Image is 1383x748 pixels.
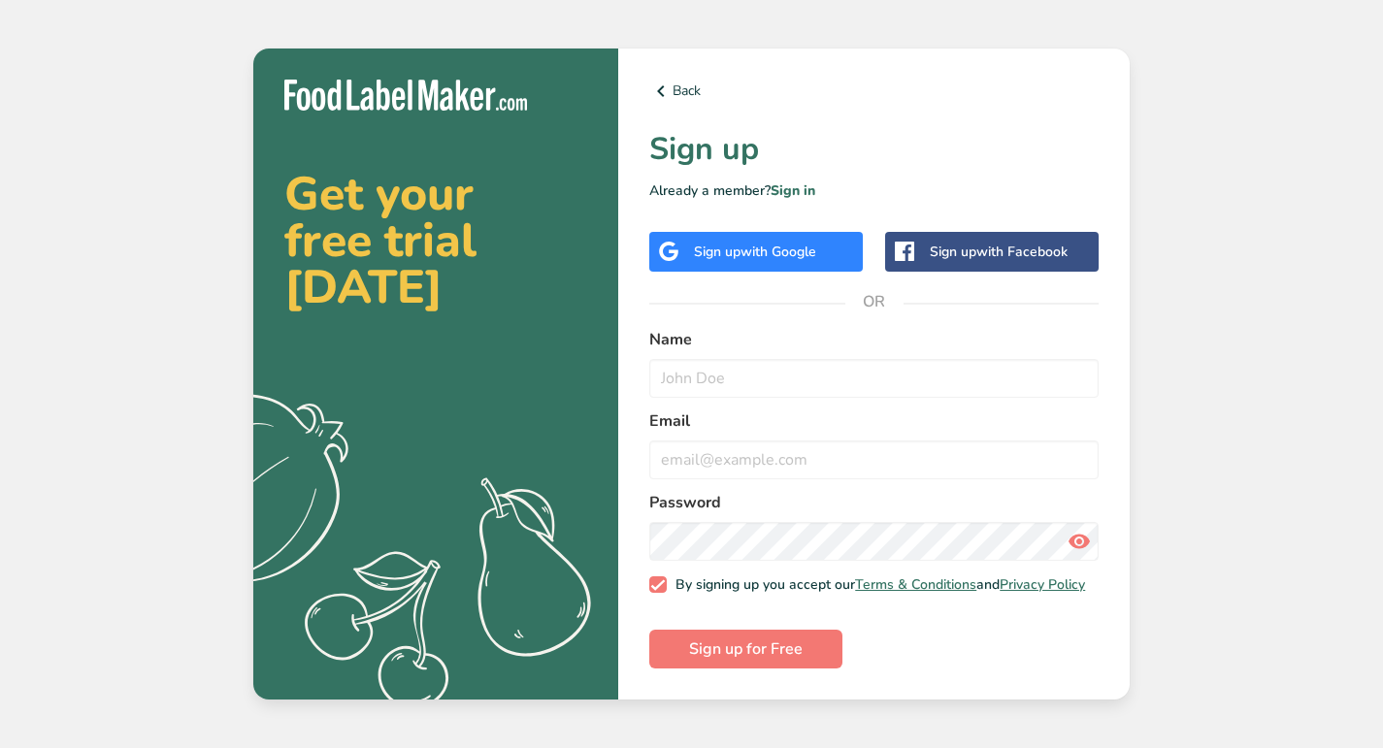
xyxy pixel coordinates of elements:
h1: Sign up [649,126,1099,173]
input: John Doe [649,359,1099,398]
p: Already a member? [649,180,1099,201]
button: Sign up for Free [649,630,842,668]
span: with Facebook [976,243,1068,261]
h2: Get your free trial [DATE] [284,171,587,310]
label: Name [649,328,1099,351]
span: By signing up you accept our and [667,576,1086,594]
label: Email [649,409,1099,433]
span: with Google [741,243,816,261]
input: email@example.com [649,440,1099,479]
label: Password [649,491,1099,514]
div: Sign up [930,242,1068,262]
a: Sign in [771,181,815,200]
a: Back [649,80,1099,103]
span: OR [845,273,904,331]
a: Terms & Conditions [855,575,976,594]
div: Sign up [694,242,816,262]
a: Privacy Policy [1000,575,1085,594]
img: Food Label Maker [284,80,527,112]
span: Sign up for Free [689,637,803,661]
